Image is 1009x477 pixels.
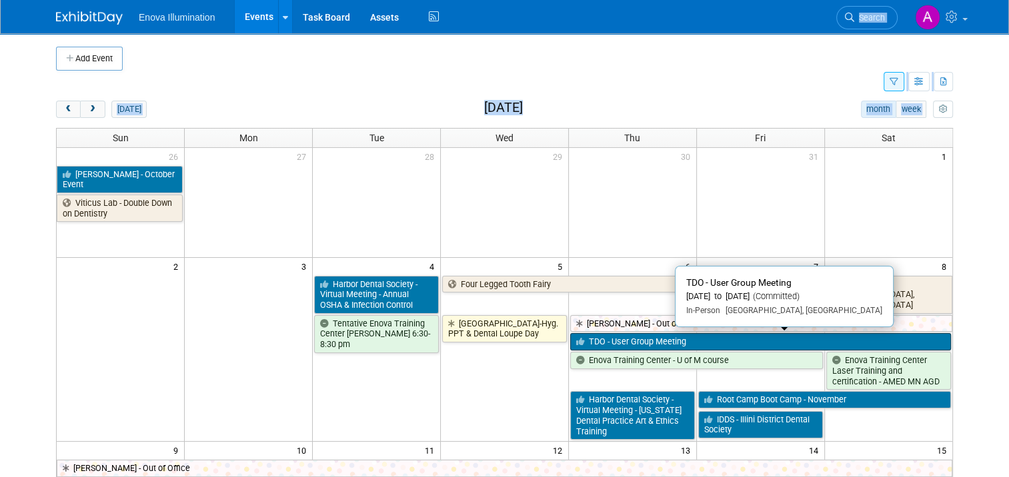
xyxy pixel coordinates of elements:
[680,442,696,458] span: 13
[139,12,215,23] span: Enova Illumination
[720,306,882,315] span: [GEOGRAPHIC_DATA], [GEOGRAPHIC_DATA]
[300,258,312,274] span: 3
[239,133,258,143] span: Mon
[938,105,947,114] i: Personalize Calendar
[624,133,640,143] span: Thu
[936,442,952,458] span: 15
[570,391,695,440] a: Harbor Dental Society - Virtual Meeting - [US_STATE] Dental Practice Art & Ethics Training
[423,148,440,165] span: 28
[940,258,952,274] span: 8
[442,276,823,293] a: Four Legged Tooth Fairy
[57,460,952,477] a: [PERSON_NAME] - Out of Office
[836,6,898,29] a: Search
[428,258,440,274] span: 4
[295,442,312,458] span: 10
[854,13,885,23] span: Search
[484,101,523,115] h2: [DATE]
[113,133,129,143] span: Sun
[56,47,123,71] button: Add Event
[698,411,823,438] a: IDDS - Illini District Dental Society
[750,291,800,301] span: (Committed)
[556,258,568,274] span: 5
[369,133,384,143] span: Tue
[882,133,896,143] span: Sat
[80,101,105,118] button: next
[896,101,926,118] button: week
[570,333,951,350] a: TDO - User Group Meeting
[680,148,696,165] span: 30
[423,442,440,458] span: 11
[552,442,568,458] span: 12
[56,11,123,25] img: ExhibitDay
[812,258,824,274] span: 7
[826,352,951,390] a: Enova Training Center Laser Training and certification - AMED MN AGD
[861,101,896,118] button: month
[167,148,184,165] span: 26
[686,277,792,288] span: TDO - User Group Meeting
[570,315,952,332] a: [PERSON_NAME] - Out of Office
[808,442,824,458] span: 14
[172,442,184,458] span: 9
[56,101,81,118] button: prev
[172,258,184,274] span: 2
[684,258,696,274] span: 6
[755,133,766,143] span: Fri
[686,306,720,315] span: In-Person
[940,148,952,165] span: 1
[552,148,568,165] span: 29
[915,5,940,30] img: Andrea Miller
[57,195,183,222] a: Viticus Lab - Double Down on Dentistry
[933,101,953,118] button: myCustomButton
[570,352,823,369] a: Enova Training Center - U of M course
[57,166,183,193] a: [PERSON_NAME] - October Event
[314,276,439,314] a: Harbor Dental Society - Virtual Meeting - Annual OSHA & Infection Control
[295,148,312,165] span: 27
[698,391,951,408] a: Root Camp Boot Camp - November
[686,291,882,302] div: [DATE] to [DATE]
[314,315,439,353] a: Tentative Enova Training Center [PERSON_NAME] 6:30-8:30 pm
[808,148,824,165] span: 31
[442,315,567,342] a: [GEOGRAPHIC_DATA]-Hyg. PPT & Dental Loupe Day
[495,133,514,143] span: Wed
[111,101,147,118] button: [DATE]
